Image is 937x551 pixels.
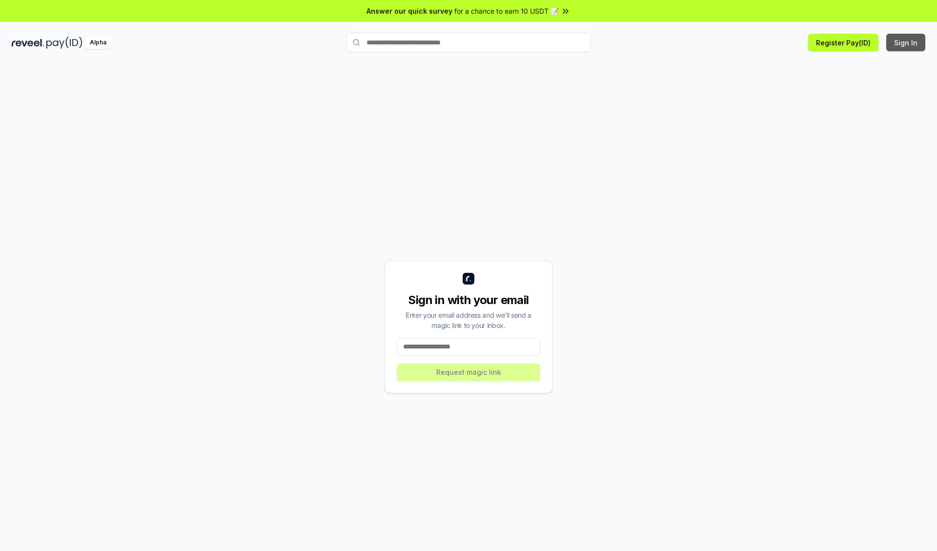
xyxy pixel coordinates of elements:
[808,34,878,51] button: Register Pay(ID)
[46,37,82,49] img: pay_id
[397,292,540,308] div: Sign in with your email
[463,273,474,285] img: logo_small
[367,6,452,16] span: Answer our quick survey
[84,37,112,49] div: Alpha
[454,6,559,16] span: for a chance to earn 10 USDT 📝
[12,37,44,49] img: reveel_dark
[397,310,540,330] div: Enter your email address and we’ll send a magic link to your inbox.
[886,34,925,51] button: Sign In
